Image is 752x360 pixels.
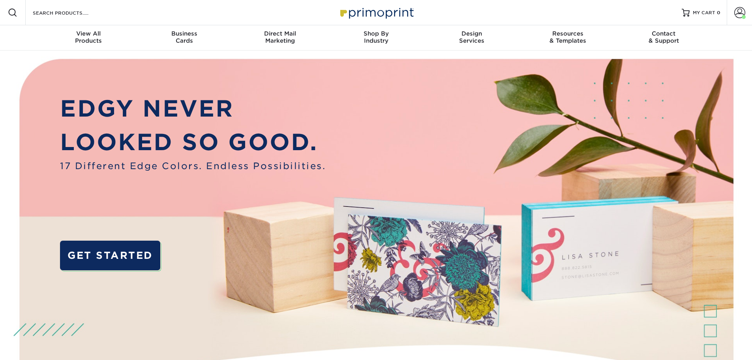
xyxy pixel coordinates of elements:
span: Business [136,30,232,37]
a: BusinessCards [136,25,232,51]
div: Services [424,30,520,44]
span: 0 [717,10,720,15]
span: 17 Different Edge Colors. Endless Possibilities. [60,159,326,173]
span: View All [41,30,137,37]
div: Cards [136,30,232,44]
span: Contact [616,30,712,37]
span: Shop By [328,30,424,37]
p: EDGY NEVER [60,92,326,126]
div: Products [41,30,137,44]
div: Marketing [232,30,328,44]
div: Industry [328,30,424,44]
p: LOOKED SO GOOD. [60,125,326,159]
a: Direct MailMarketing [232,25,328,51]
span: MY CART [693,9,715,16]
span: Direct Mail [232,30,328,37]
a: Shop ByIndustry [328,25,424,51]
span: Design [424,30,520,37]
a: View AllProducts [41,25,137,51]
a: Resources& Templates [520,25,616,51]
img: Primoprint [337,4,416,21]
a: GET STARTED [60,241,160,270]
input: SEARCH PRODUCTS..... [32,8,109,17]
div: & Templates [520,30,616,44]
a: DesignServices [424,25,520,51]
div: & Support [616,30,712,44]
a: Contact& Support [616,25,712,51]
span: Resources [520,30,616,37]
